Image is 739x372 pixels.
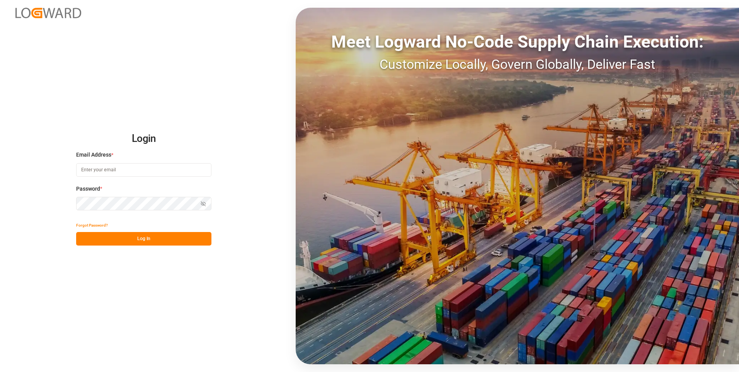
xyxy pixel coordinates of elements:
[296,55,739,74] div: Customize Locally, Govern Globally, Deliver Fast
[76,218,108,232] button: Forgot Password?
[15,8,81,18] img: Logward_new_orange.png
[76,163,211,177] input: Enter your email
[76,232,211,246] button: Log In
[296,29,739,55] div: Meet Logward No-Code Supply Chain Execution:
[76,185,100,193] span: Password
[76,151,111,159] span: Email Address
[76,126,211,151] h2: Login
